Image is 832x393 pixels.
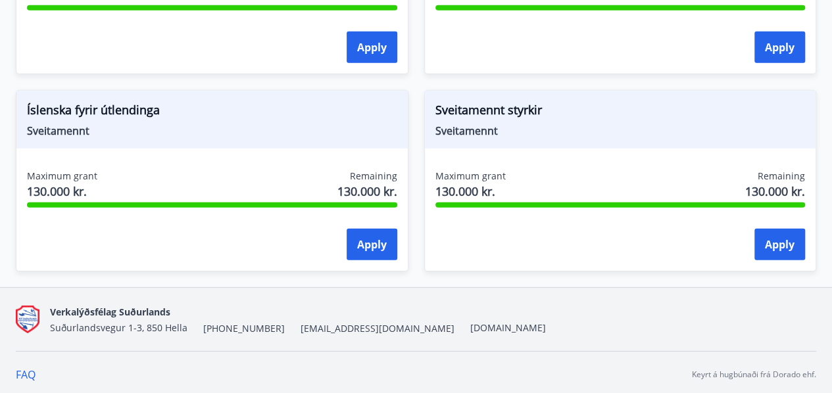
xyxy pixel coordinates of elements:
[16,367,36,382] a: FAQ
[27,170,97,183] span: Maximum grant
[435,124,806,138] span: Sveitamennt
[27,101,397,124] span: Íslenska fyrir útlendinga
[470,321,546,334] a: [DOMAIN_NAME]
[435,101,806,124] span: Sveitamennt styrkir
[50,306,170,318] span: Verkalýðsfélag Suðurlands
[435,170,506,183] span: Maximum grant
[435,183,506,200] span: 130.000 kr.
[745,183,805,200] span: 130.000 kr.
[301,322,454,335] span: [EMAIL_ADDRESS][DOMAIN_NAME]
[16,306,39,334] img: Q9do5ZaFAFhn9lajViqaa6OIrJ2A2A46lF7VsacK.png
[758,170,805,183] span: Remaining
[337,183,397,200] span: 130.000 kr.
[347,229,397,260] button: Apply
[27,183,97,200] span: 130.000 kr.
[203,322,285,335] span: [PHONE_NUMBER]
[754,229,805,260] button: Apply
[27,124,397,138] span: Sveitamennt
[50,321,187,334] span: Suðurlandsvegur 1-3, 850 Hella
[692,369,816,381] p: Keyrt á hugbúnaði frá Dorado ehf.
[347,32,397,63] button: Apply
[754,32,805,63] button: Apply
[350,170,397,183] span: Remaining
